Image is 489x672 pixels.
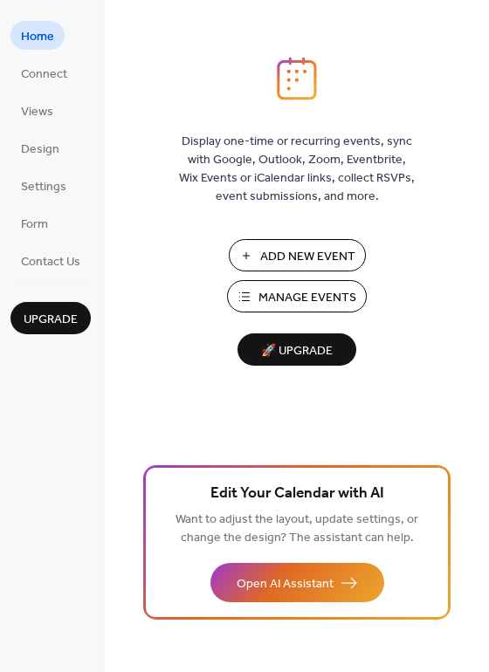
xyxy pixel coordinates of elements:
[210,563,384,602] button: Open AI Assistant
[21,141,59,159] span: Design
[24,311,78,329] span: Upgrade
[237,575,334,593] span: Open AI Assistant
[277,57,317,100] img: logo_icon.svg
[260,248,355,266] span: Add New Event
[258,289,356,307] span: Manage Events
[229,239,366,271] button: Add New Event
[21,178,66,196] span: Settings
[21,65,67,84] span: Connect
[21,28,54,46] span: Home
[210,482,384,506] span: Edit Your Calendar with AI
[248,339,346,363] span: 🚀 Upgrade
[10,171,77,200] a: Settings
[10,209,59,237] a: Form
[21,216,48,234] span: Form
[10,58,78,87] a: Connect
[238,333,356,366] button: 🚀 Upgrade
[10,302,91,334] button: Upgrade
[10,134,70,162] a: Design
[21,103,53,121] span: Views
[21,253,80,271] span: Contact Us
[10,21,65,50] a: Home
[176,508,418,550] span: Want to adjust the layout, update settings, or change the design? The assistant can help.
[10,96,64,125] a: Views
[179,133,415,206] span: Display one-time or recurring events, sync with Google, Outlook, Zoom, Eventbrite, Wix Events or ...
[10,246,91,275] a: Contact Us
[227,280,367,312] button: Manage Events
